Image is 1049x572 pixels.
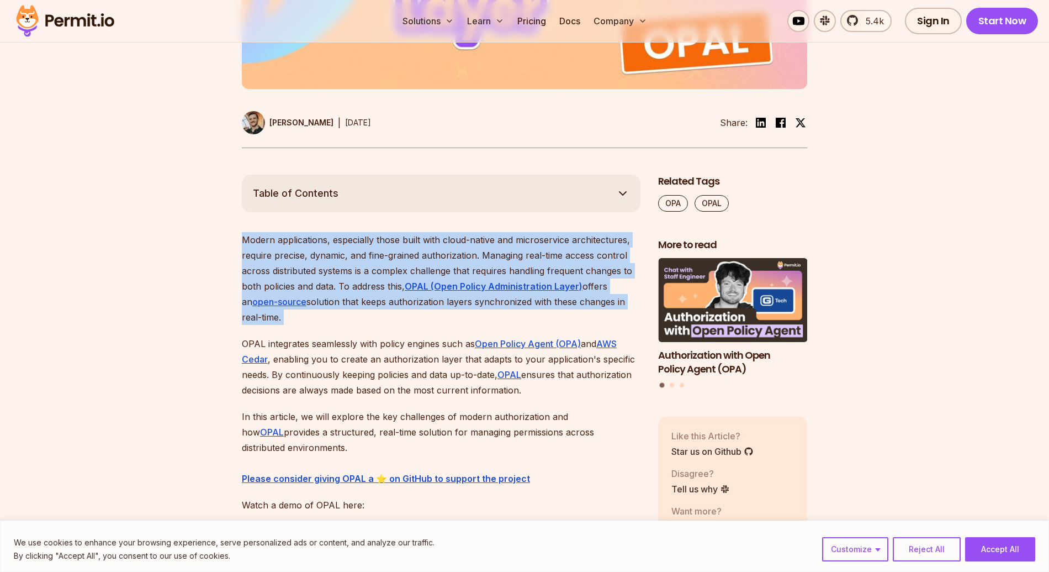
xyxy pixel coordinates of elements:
h2: Related Tags [658,175,807,188]
button: Customize [822,537,888,561]
a: ⁠Please consider giving OPAL a ⭐ on GitHub to support the project [242,473,530,484]
button: Accept All [965,537,1035,561]
a: OPAL (Open Policy Administration Layer) [405,281,582,292]
p: OPAL integrates seamlessly with policy engines such as and , enabling you to create an authorizat... [242,336,640,398]
p: By clicking "Accept All", you consent to our use of cookies. [14,549,435,563]
a: 5.4k [840,10,892,32]
img: Daniel Bass [242,111,265,134]
a: Join our Substack [671,520,757,533]
a: Tell us why [671,482,730,496]
img: Authorization with Open Policy Agent (OPA) [658,258,807,342]
a: Star us on Github [671,445,754,458]
a: OPA [658,195,688,212]
button: Go to slide 2 [670,383,674,387]
a: open-source [252,296,306,307]
a: Start Now [966,8,1039,34]
img: twitter [795,117,806,128]
div: | [338,116,341,129]
h2: More to read [658,238,807,252]
p: Watch a demo of OPAL here: [242,497,640,513]
button: Table of Contents [242,175,640,212]
a: Docs [555,10,585,32]
img: facebook [774,116,787,129]
a: Authorization with Open Policy Agent (OPA)Authorization with Open Policy Agent (OPA) [658,258,807,376]
p: [PERSON_NAME] [269,117,333,128]
p: We use cookies to enhance your browsing experience, serve personalized ads or content, and analyz... [14,536,435,549]
time: [DATE] [345,118,371,127]
a: AWS Cedar [242,338,617,365]
p: Modern applications, especially those built with cloud-native and microservice architectures, req... [242,232,640,325]
button: Reject All [893,537,961,561]
span: 5.4k [859,14,884,28]
a: OPAL [497,369,521,380]
p: Like this Article? [671,429,754,443]
a: OPAL [260,427,284,438]
button: Learn [463,10,508,32]
button: Go to slide 1 [660,383,665,388]
a: Sign In [905,8,962,34]
li: 1 of 3 [658,258,807,376]
div: Posts [658,258,807,389]
p: Disagree? [671,467,730,480]
img: linkedin [754,116,767,129]
a: OPAL [695,195,729,212]
button: Solutions [398,10,458,32]
p: Want more? [671,505,757,518]
a: [PERSON_NAME] [242,111,333,134]
a: Open Policy Agent (OPA) [475,338,581,349]
h3: Authorization with Open Policy Agent (OPA) [658,349,807,376]
li: Share: [720,116,748,129]
button: Company [589,10,651,32]
p: In this article, we will explore the key challenges of modern authorization and how provides a st... [242,409,640,486]
img: Permit logo [11,2,119,40]
a: Pricing [513,10,550,32]
span: Table of Contents [253,186,338,201]
button: Go to slide 3 [680,383,684,387]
